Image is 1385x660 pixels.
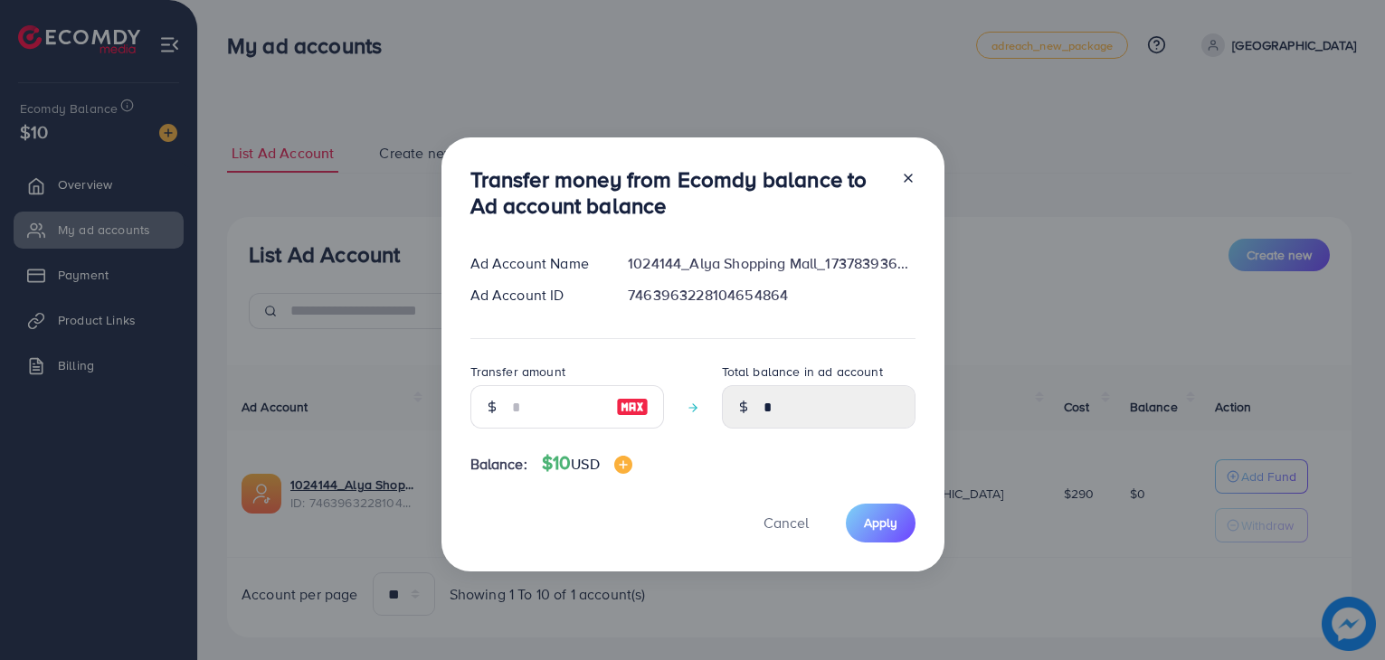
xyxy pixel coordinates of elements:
[571,454,599,474] span: USD
[864,514,897,532] span: Apply
[542,452,632,475] h4: $10
[722,363,883,381] label: Total balance in ad account
[764,513,809,533] span: Cancel
[456,285,614,306] div: Ad Account ID
[613,253,929,274] div: 1024144_Alya Shopping Mall_1737839368116
[470,166,887,219] h3: Transfer money from Ecomdy balance to Ad account balance
[616,396,649,418] img: image
[456,253,614,274] div: Ad Account Name
[846,504,915,542] button: Apply
[614,456,632,474] img: image
[613,285,929,306] div: 7463963228104654864
[741,504,831,542] button: Cancel
[470,454,527,475] span: Balance:
[470,363,565,381] label: Transfer amount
